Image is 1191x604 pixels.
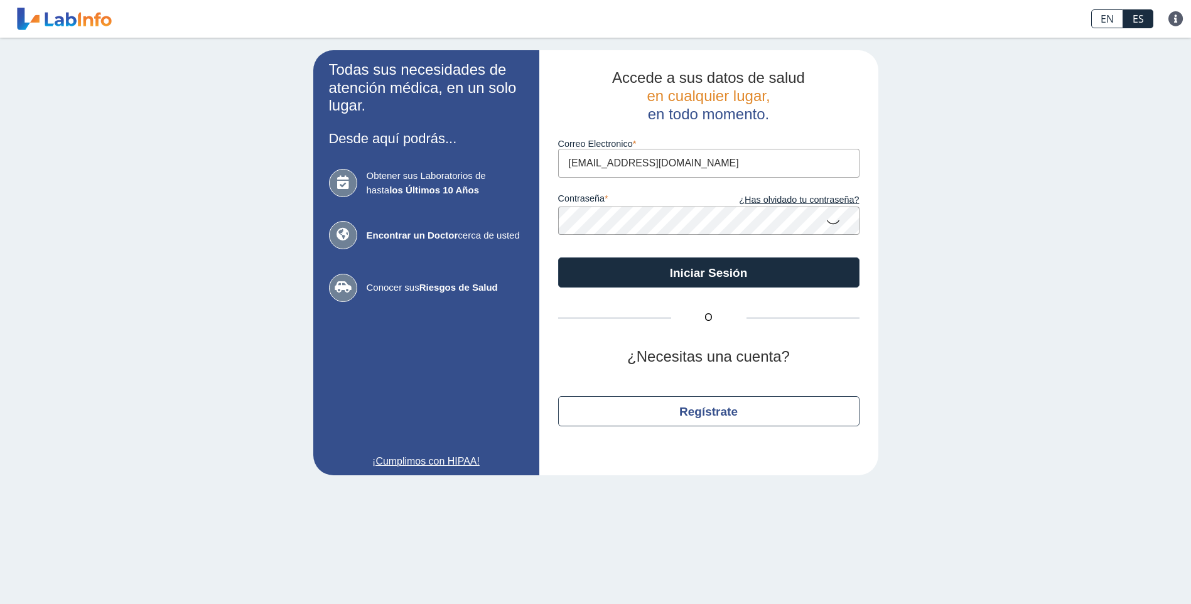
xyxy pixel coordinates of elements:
b: Encontrar un Doctor [367,230,458,240]
a: ES [1123,9,1153,28]
h3: Desde aquí podrás... [329,131,524,146]
span: O [671,310,746,325]
span: cerca de usted [367,229,524,243]
span: en todo momento. [648,105,769,122]
b: Riesgos de Salud [419,282,498,293]
span: Obtener sus Laboratorios de hasta [367,169,524,197]
span: en cualquier lugar, [647,87,770,104]
button: Regístrate [558,396,860,426]
b: los Últimos 10 Años [389,185,479,195]
h2: ¿Necesitas una cuenta? [558,348,860,366]
a: ¡Cumplimos con HIPAA! [329,454,524,469]
span: Conocer sus [367,281,524,295]
a: ¿Has olvidado tu contraseña? [709,193,860,207]
h2: Todas sus necesidades de atención médica, en un solo lugar. [329,61,524,115]
button: Iniciar Sesión [558,257,860,288]
span: Accede a sus datos de salud [612,69,805,86]
label: contraseña [558,193,709,207]
a: EN [1091,9,1123,28]
label: Correo Electronico [558,139,860,149]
